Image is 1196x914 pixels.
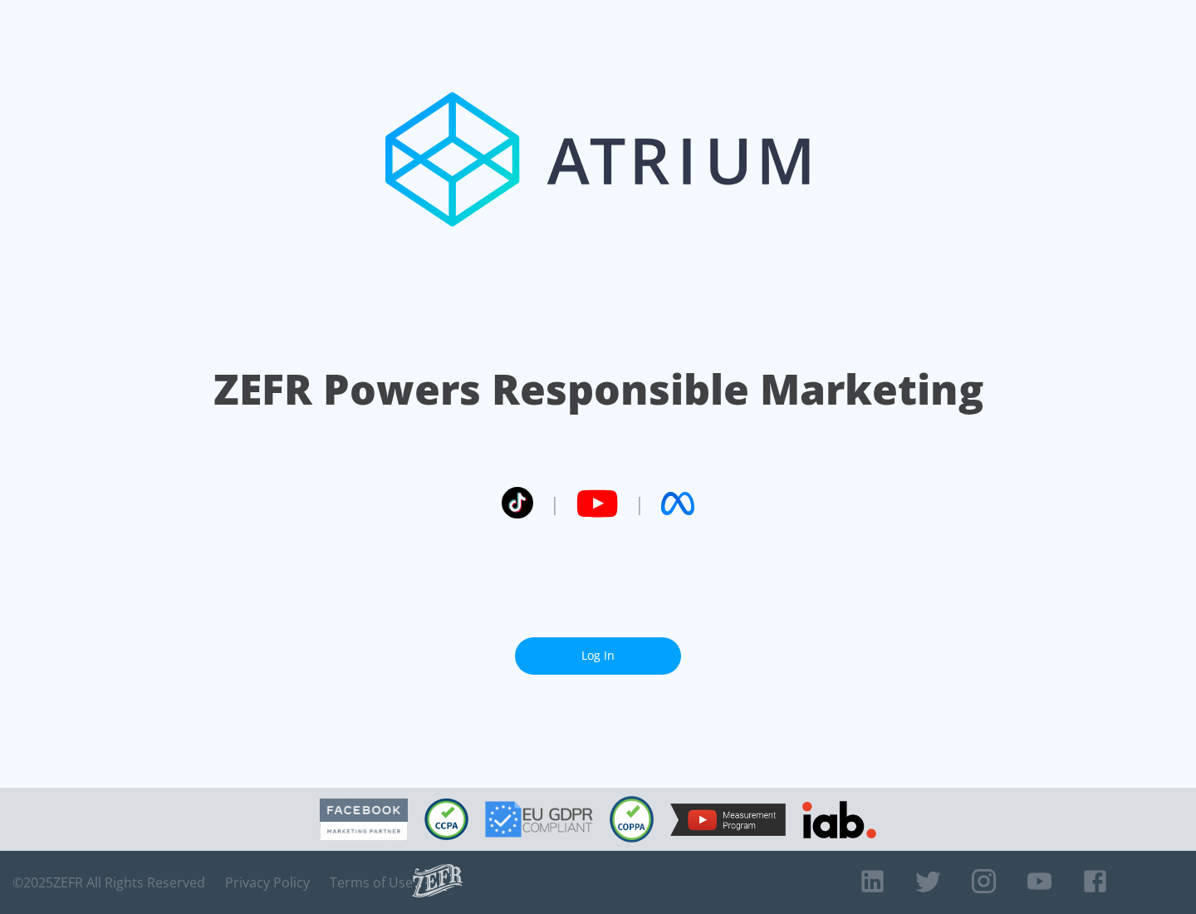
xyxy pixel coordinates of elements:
span: | [635,491,645,516]
img: COPPA Compliant [610,796,654,843]
img: Facebook Marketing Partner [320,799,408,841]
img: IAB [802,801,876,838]
a: Terms of Use [330,874,413,891]
a: Privacy Policy [225,874,310,891]
h1: ZEFR Powers Responsible Marketing [213,361,983,418]
img: YouTube Measurement Program [670,803,786,836]
span: © 2025 ZEFR All Rights Reserved [12,874,205,891]
img: CCPA Compliant [424,799,468,840]
a: Log In [515,637,681,675]
span: | [550,491,560,516]
img: GDPR Compliant [485,801,593,838]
